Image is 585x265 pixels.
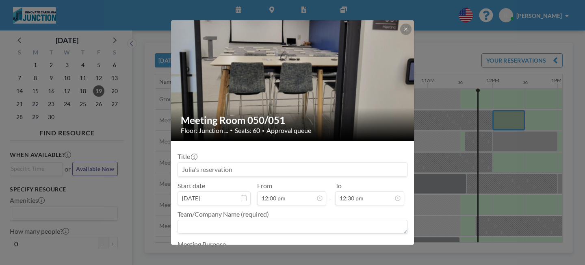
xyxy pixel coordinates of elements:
[230,127,233,133] span: •
[335,182,342,190] label: To
[178,182,205,190] label: Start date
[178,240,226,248] label: Meeting Purpose
[178,210,269,218] label: Team/Company Name (required)
[171,20,415,142] img: 537.jpg
[266,126,311,135] span: Approval queue
[235,126,260,135] span: Seats: 60
[329,185,332,202] span: -
[257,182,272,190] label: From
[178,152,197,161] label: Title
[178,163,407,176] input: Julia's reservation
[181,114,405,126] h2: Meeting Room 050/051
[181,126,228,135] span: Floor: Junction ...
[262,128,264,133] span: •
